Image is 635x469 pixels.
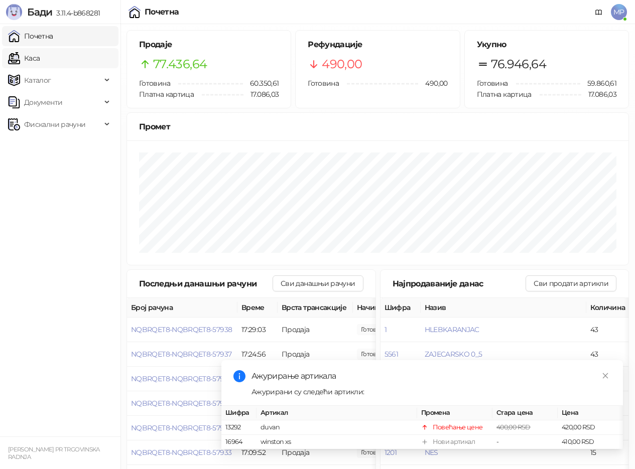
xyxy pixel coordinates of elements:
[139,79,170,88] span: Готовина
[24,92,62,112] span: Документи
[257,435,417,449] td: winston xs
[243,89,279,100] span: 17.086,03
[322,55,362,74] span: 490,00
[221,435,257,449] td: 16964
[496,423,531,431] span: 400,00 RSD
[421,298,586,318] th: Назив
[492,406,558,420] th: Стара цена
[237,342,278,367] td: 17:24:56
[24,114,85,134] span: Фискални рачуни
[308,39,447,51] h5: Рефундације
[278,298,353,318] th: Врста трансакције
[278,318,353,342] td: Продаја
[580,78,616,89] span: 59.860,61
[139,39,279,51] h5: Продаје
[308,79,339,88] span: Готовина
[602,372,609,379] span: close
[257,406,417,420] th: Артикал
[558,435,623,449] td: 410,00 RSD
[433,422,483,432] div: Повећање цене
[385,325,387,334] button: 1
[558,420,623,435] td: 420,00 RSD
[8,48,40,68] a: Каса
[492,435,558,449] td: -
[425,350,482,359] button: ZAJECARSKO 0_5
[273,275,363,291] button: Сви данашњи рачуни
[251,370,611,382] div: Ажурирање артикала
[27,6,52,18] span: Бади
[393,277,526,290] div: Најпродаваније данас
[357,324,391,335] span: 220,00
[491,55,546,74] span: 76.946,64
[477,79,508,88] span: Готовина
[153,55,207,74] span: 77.436,64
[357,349,391,360] span: 1.377,00
[380,298,421,318] th: Шифра
[477,90,532,99] span: Платна картица
[526,275,616,291] button: Сви продати артикли
[278,342,353,367] td: Продаја
[586,298,631,318] th: Количина
[385,350,398,359] button: 5561
[8,26,53,46] a: Почетна
[581,89,616,100] span: 17.086,03
[237,298,278,318] th: Време
[139,90,194,99] span: Платна картица
[131,448,231,457] button: NQBRQET8-NQBRQET8-57933
[131,423,232,432] button: NQBRQET8-NQBRQET8-57934
[131,350,231,359] button: NQBRQET8-NQBRQET8-57937
[24,70,51,90] span: Каталог
[425,325,479,334] button: HLEBKARANJAC
[418,78,447,89] span: 490,00
[251,386,611,397] div: Ажурирани су следећи артикли:
[8,446,100,460] small: [PERSON_NAME] PR TRGOVINSKA RADNJA
[131,399,231,408] button: NQBRQET8-NQBRQET8-57935
[52,9,100,18] span: 3.11.4-b868281
[433,437,475,447] div: Нови артикал
[243,78,279,89] span: 60.350,61
[127,298,237,318] th: Број рачуна
[233,370,245,382] span: info-circle
[131,325,232,334] button: NQBRQET8-NQBRQET8-57938
[257,420,417,435] td: duvan
[139,120,616,133] div: Промет
[131,374,232,383] button: NQBRQET8-NQBRQET8-57936
[353,298,453,318] th: Начини плаћања
[586,342,631,367] td: 43
[221,406,257,420] th: Шифра
[417,406,492,420] th: Промена
[139,277,273,290] div: Последњи данашњи рачуни
[611,4,627,20] span: MP
[221,420,257,435] td: 13292
[591,4,607,20] a: Документација
[145,8,179,16] div: Почетна
[586,318,631,342] td: 43
[237,318,278,342] td: 17:29:03
[6,4,22,20] img: Logo
[477,39,616,51] h5: Укупно
[558,406,623,420] th: Цена
[600,370,611,381] a: Close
